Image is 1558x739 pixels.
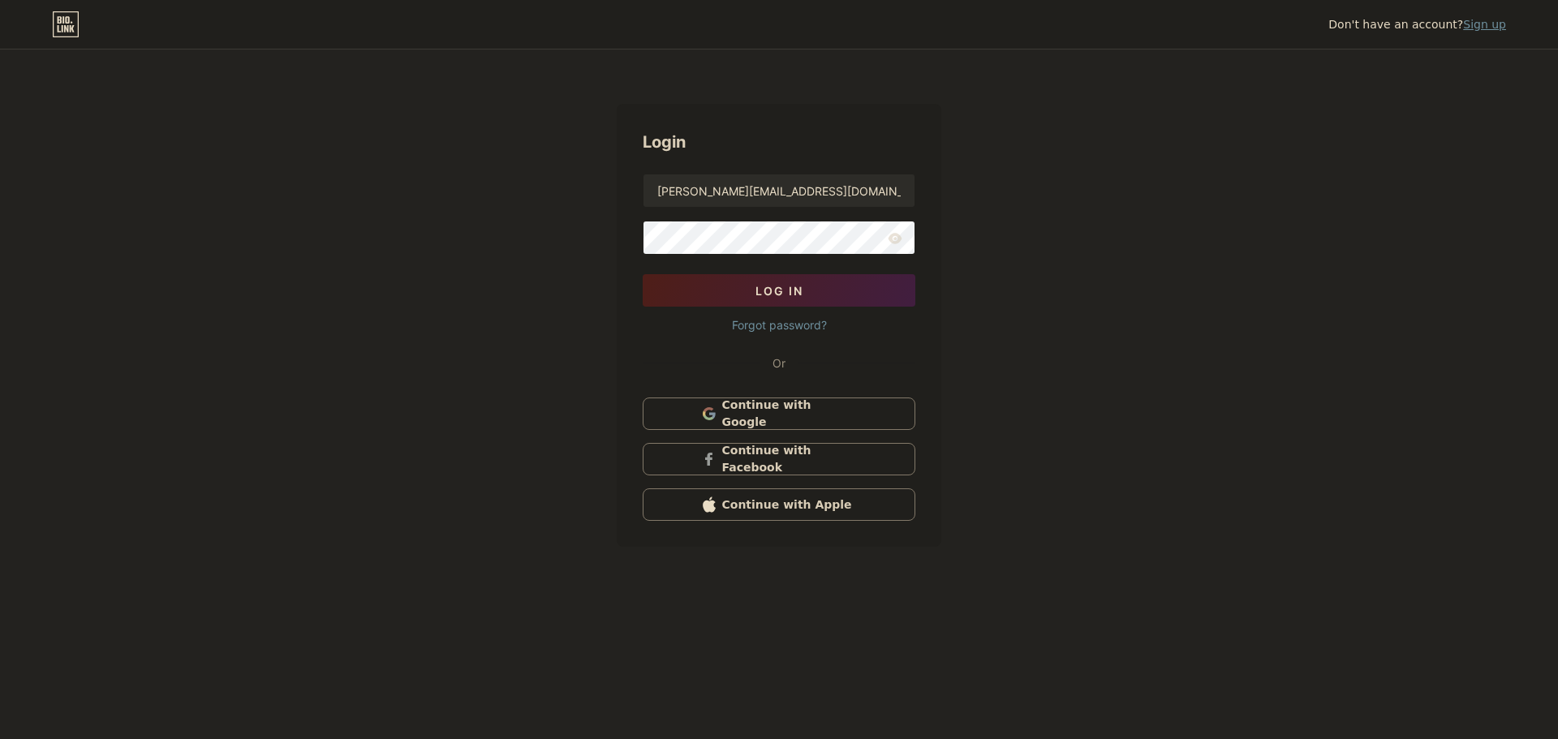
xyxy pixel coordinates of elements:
span: Log In [755,284,803,298]
a: Forgot password? [732,316,827,333]
div: Or [773,354,785,372]
a: Sign up [1463,18,1506,31]
span: Continue with Apple [722,496,856,513]
div: Don't have an account? [1328,16,1506,33]
input: Username [643,174,915,207]
span: Continue with Google [722,397,856,431]
button: Continue with Apple [643,488,915,521]
button: Log In [643,274,915,307]
div: Login [643,130,915,154]
button: Continue with Facebook [643,443,915,475]
span: Continue with Facebook [722,442,856,476]
button: Continue with Google [643,397,915,430]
